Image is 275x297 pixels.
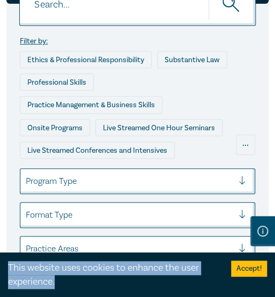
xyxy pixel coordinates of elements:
label: Filter by: [20,37,225,46]
div: Practice Management & Business Skills [20,96,162,113]
div: ... [236,135,255,155]
div: Substantive Law [157,51,227,68]
input: select [26,243,28,255]
div: Professional Skills [20,73,94,91]
div: Onsite Programs [20,119,90,136]
input: select [26,209,28,221]
img: Information Icon [257,226,268,236]
button: Accept cookies [231,261,267,277]
div: Live Streamed One Hour Seminars [95,119,222,136]
input: select [26,175,28,187]
div: Live Streamed Conferences and Intensives [20,142,175,159]
div: This website uses cookies to enhance the user experience. [8,261,215,289]
div: Ethics & Professional Responsibility [20,51,152,68]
